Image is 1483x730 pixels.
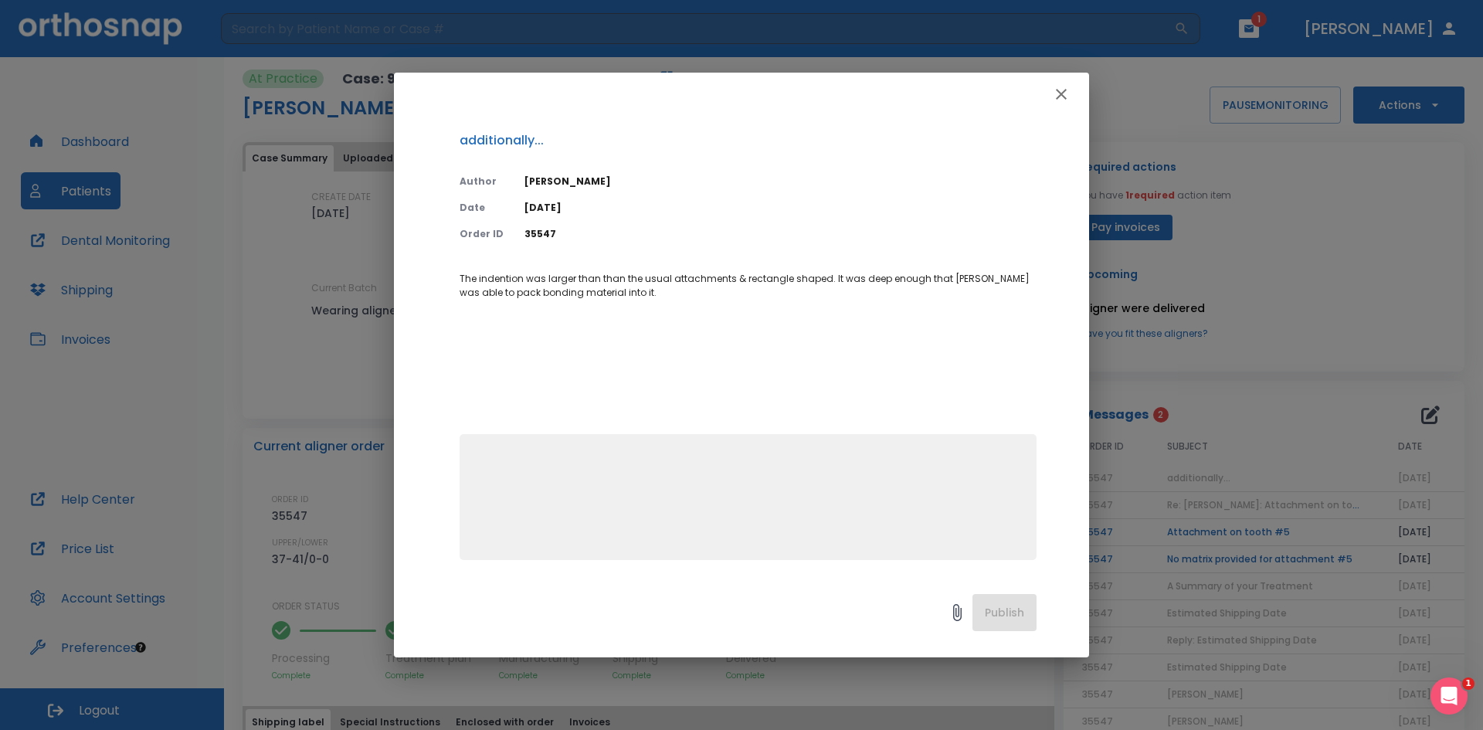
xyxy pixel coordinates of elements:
[524,201,1037,215] p: [DATE]
[524,175,1037,188] p: [PERSON_NAME]
[460,175,506,188] p: Author
[460,272,1032,299] span: The indention was larger than than the usual attachments & rectangle shaped. It was deep enough t...
[460,131,1037,150] p: additionally...
[460,227,506,241] p: Order ID
[460,201,506,215] p: Date
[1462,677,1475,690] span: 1
[1430,677,1468,715] iframe: Intercom live chat
[524,227,1037,241] p: 35547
